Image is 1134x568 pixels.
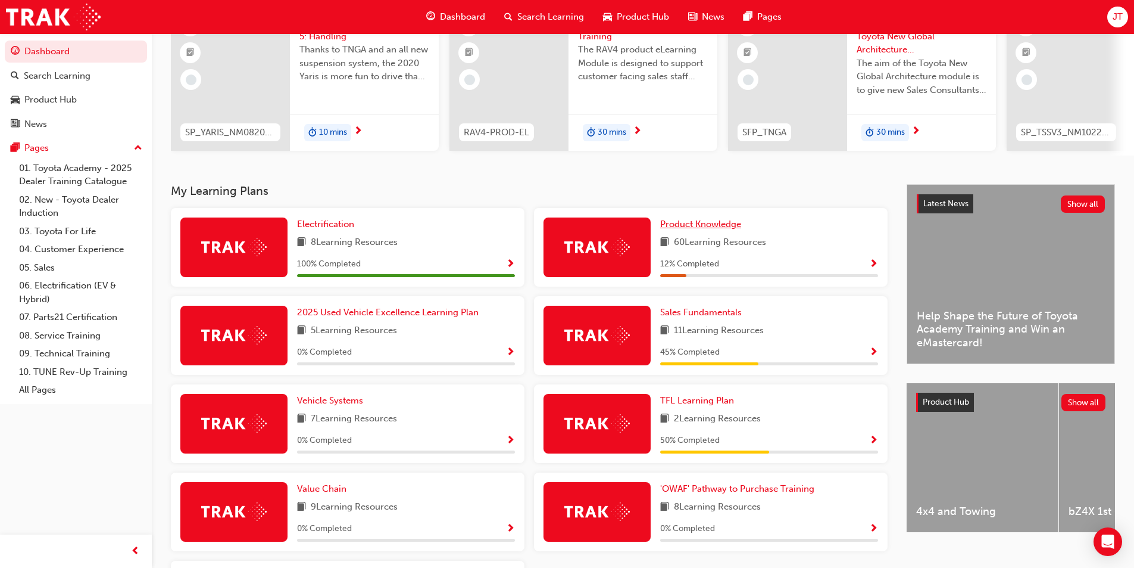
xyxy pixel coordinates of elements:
a: Trak [6,4,101,30]
a: Vehicle Systems [297,394,368,408]
a: News [5,113,147,135]
button: Show Progress [506,522,515,536]
span: learningRecordVerb_NONE-icon [1021,75,1032,85]
span: prev-icon [131,544,140,559]
button: Show Progress [506,257,515,272]
span: news-icon [688,10,697,24]
span: 2 Learning Resources [674,412,761,427]
span: SP_TSSV3_NM1022_EL [1021,126,1111,139]
span: SP_YARIS_NM0820_EL_05 [185,126,276,139]
span: Show Progress [506,259,515,270]
div: Search Learning [24,69,90,83]
span: duration-icon [308,125,317,141]
a: Latest NewsShow all [917,194,1105,213]
span: booktick-icon [1022,45,1030,61]
span: Search Learning [517,10,584,24]
span: book-icon [660,500,669,515]
span: news-icon [11,119,20,130]
span: 50 % Completed [660,434,720,448]
span: book-icon [660,412,669,427]
a: Search Learning [5,65,147,87]
span: Product Hub [617,10,669,24]
span: 0 % Completed [660,522,715,536]
span: 7 Learning Resources [311,412,397,427]
span: next-icon [633,126,642,137]
a: Product Knowledge [660,218,746,231]
span: duration-icon [866,125,874,141]
span: booktick-icon [743,45,752,61]
span: Pages [757,10,782,24]
span: next-icon [354,126,363,137]
div: Pages [24,141,49,155]
span: booktick-icon [186,45,195,61]
span: News [702,10,724,24]
span: Show Progress [869,524,878,535]
span: book-icon [297,235,306,250]
a: 08. Service Training [14,327,147,345]
img: Trak [201,414,267,433]
span: pages-icon [743,10,752,24]
button: DashboardSearch LearningProduct HubNews [5,38,147,137]
a: 03. Toyota For Life [14,222,147,241]
a: Value Chain [297,482,351,496]
span: 30 mins [598,126,626,139]
a: RAV4-PROD-EL2024 RAV4 Product TrainingThe RAV4 product eLearning Module is designed to support cu... [449,7,717,151]
img: Trak [564,326,630,344]
span: 8 Learning Resources [674,500,761,515]
span: 11 Learning Resources [674,324,764,339]
span: Show Progress [869,259,878,270]
span: duration-icon [587,125,595,141]
span: 0 % Completed [297,522,352,536]
button: Show Progress [869,257,878,272]
div: Open Intercom Messenger [1094,527,1122,556]
span: 10 mins [319,126,347,139]
a: Product Hub [5,89,147,111]
span: 2025 Used Vehicle Excellence Learning Plan [297,307,479,318]
span: guage-icon [11,46,20,57]
a: Dashboard [5,41,147,63]
span: TFL Learning Plan [660,395,734,406]
span: search-icon [504,10,513,24]
span: Sales Fundamentals [660,307,742,318]
a: Latest NewsShow allHelp Shape the Future of Toyota Academy Training and Win an eMastercard! [907,184,1115,364]
span: Value Chain [297,483,346,494]
a: 4x4 and Towing [907,383,1058,532]
span: Show Progress [506,524,515,535]
span: book-icon [660,324,669,339]
span: book-icon [297,412,306,427]
button: Show Progress [506,433,515,448]
a: 09. Technical Training [14,344,147,363]
span: The aim of the Toyota New Global Architecture module is to give new Sales Consultants and Sales P... [857,57,986,97]
span: next-icon [911,126,920,137]
span: The RAV4 product eLearning Module is designed to support customer facing sales staff with introdu... [578,43,708,83]
span: guage-icon [426,10,435,24]
span: 30 mins [876,126,905,139]
span: Thanks to TNGA and an all new suspension system, the 2020 Yaris is more fun to drive than ever be... [299,43,429,83]
a: 07. Parts21 Certification [14,308,147,327]
a: car-iconProduct Hub [593,5,679,29]
span: 12 % Completed [660,257,719,271]
span: 'OWAF' Pathway to Purchase Training [660,483,814,494]
span: 60 Learning Resources [674,235,766,250]
span: Latest News [923,198,969,209]
span: Sales Fundamentals Toyota New Global Architecture eLearning Module [857,16,986,57]
span: 9 Learning Resources [311,500,398,515]
span: SFP_TNGA [742,126,786,139]
span: book-icon [297,324,306,339]
a: 10. TUNE Rev-Up Training [14,363,147,381]
span: up-icon [134,141,142,156]
span: 100 % Completed [297,257,361,271]
span: pages-icon [11,143,20,154]
a: 04. Customer Experience [14,240,147,259]
h3: My Learning Plans [171,184,888,198]
a: Product HubShow all [916,393,1105,412]
img: Trak [564,414,630,433]
span: Dashboard [440,10,485,24]
button: Show Progress [869,345,878,360]
button: Show all [1061,394,1106,411]
a: 0SFP_TNGASales Fundamentals Toyota New Global Architecture eLearning ModuleThe aim of the Toyota ... [728,7,996,151]
button: Show all [1061,195,1105,213]
img: Trak [564,502,630,521]
span: car-icon [11,95,20,105]
span: booktick-icon [465,45,473,61]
